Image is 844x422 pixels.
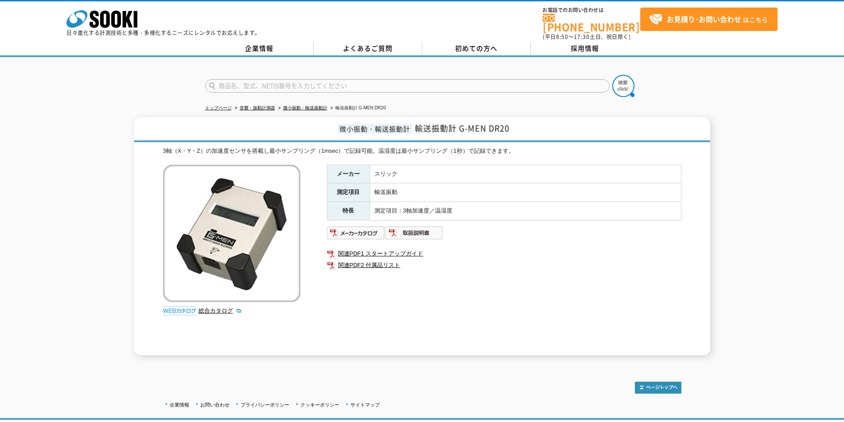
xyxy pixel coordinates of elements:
[327,183,369,202] th: 測定項目
[369,183,681,202] td: 輸送振動
[163,165,300,302] img: 輸送振動計 G-MEN DR20
[314,42,422,55] a: よくあるご質問
[415,122,510,134] span: 輸送振動計 G-MEN DR20
[635,382,681,394] img: トップページへ
[329,104,386,113] li: 輸送振動計 G-MEN DR20
[422,42,531,55] a: 初めての方へ
[163,147,681,156] div: 3軸（X・Y・Z）の加速度センサを搭載し最小サンプリング（1msec）で記録可能。温湿度は最小サンプリング（1秒）で記録できます。
[543,33,630,41] span: (平日 ～ 土日、祝日除く)
[385,232,443,238] a: 取扱説明書
[612,75,634,97] img: btn_search.png
[543,14,640,32] a: [PHONE_NUMBER]
[667,14,741,24] strong: お見積り･お問い合わせ
[205,42,314,55] a: 企業情報
[240,105,275,110] a: 音響・振動計測器
[205,105,232,110] a: トップページ
[163,306,196,315] img: webカタログ
[556,33,568,41] span: 8:50
[327,202,369,221] th: 特長
[300,402,339,407] a: クッキーポリシー
[543,8,640,13] span: お電話でのお問い合わせは
[327,232,385,238] a: メーカーカタログ
[455,43,498,53] span: 初めての方へ
[327,165,369,183] th: メーカー
[241,402,289,407] a: プライバシーポリシー
[350,402,380,407] a: サイトマップ
[369,165,681,183] td: スリック
[385,226,443,240] img: 取扱説明書
[574,33,590,41] span: 17:30
[283,105,327,110] a: 微小振動・輸送振動計
[327,248,681,259] a: 関連PDF1 スタートアップガイド
[531,42,639,55] a: 採用情報
[649,13,768,26] span: はこちら
[369,202,681,221] td: 測定項目：3軸加速度／温湿度
[640,8,778,31] a: お見積り･お問い合わせはこちら
[170,402,189,407] a: 企業情報
[205,79,610,93] input: 商品名、型式、NETIS番号を入力してください
[200,402,229,407] a: お問い合わせ
[198,307,242,314] a: 総合カタログ
[327,226,385,240] img: メーカーカタログ
[327,259,681,271] a: 関連PDF2 付属品リスト
[337,124,412,134] span: 微小振動・輸送振動計
[66,30,261,35] p: 日々進化する計測技術と多種・多様化するニーズにレンタルでお応えします。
